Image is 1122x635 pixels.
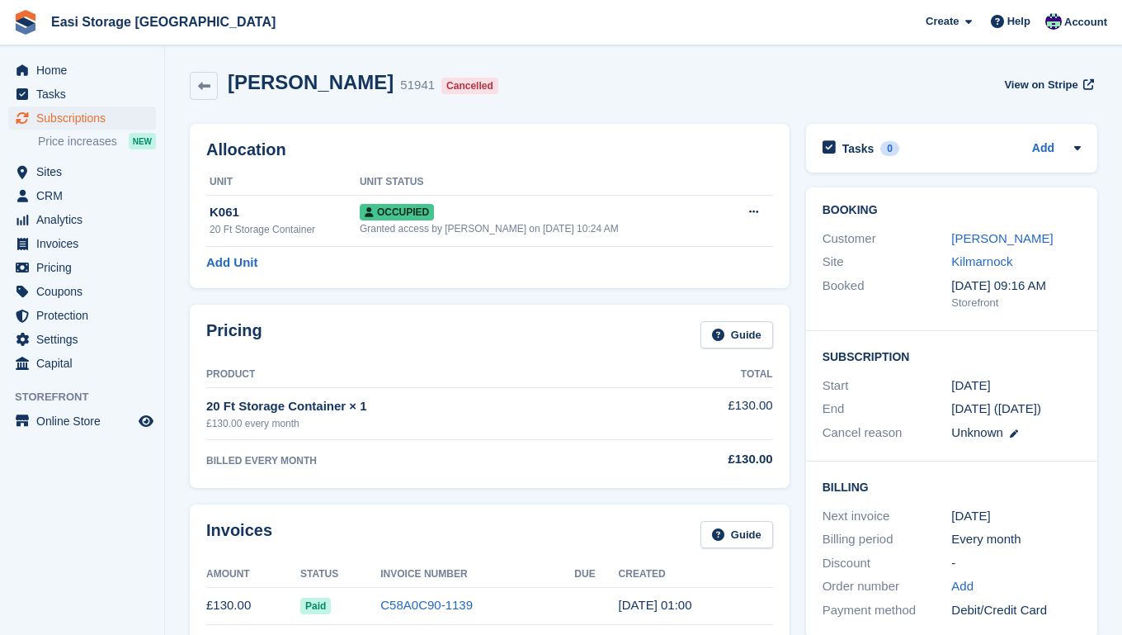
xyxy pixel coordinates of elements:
h2: Pricing [206,321,262,348]
h2: Booking [823,204,1081,217]
div: Payment method [823,601,952,620]
div: £130.00 [649,450,773,469]
a: Kilmarnock [951,254,1012,268]
a: menu [8,208,156,231]
span: Sites [36,160,135,183]
div: Discount [823,554,952,573]
div: Billing period [823,530,952,549]
a: menu [8,304,156,327]
span: Account [1064,14,1107,31]
span: Protection [36,304,135,327]
img: stora-icon-8386f47178a22dfd0bd8f6a31ec36ba5ce8667c1dd55bd0f319d3a0aa187defe.svg [13,10,38,35]
span: [DATE] ([DATE]) [951,401,1041,415]
a: menu [8,184,156,207]
a: menu [8,160,156,183]
div: [DATE] [951,507,1081,526]
a: menu [8,59,156,82]
span: Analytics [36,208,135,231]
time: 2025-06-04 00:00:20 UTC [619,598,692,612]
span: Pricing [36,256,135,279]
th: Due [574,562,618,588]
a: [PERSON_NAME] [951,231,1053,245]
div: - [951,554,1081,573]
a: Preview store [136,411,156,431]
div: 20 Ft Storage Container [210,222,360,237]
span: Online Store [36,410,135,433]
span: CRM [36,184,135,207]
a: Guide [700,521,773,548]
div: K061 [210,203,360,222]
a: Add Unit [206,254,257,272]
time: 2024-09-04 00:00:00 UTC [951,377,990,396]
span: Settings [36,328,135,351]
span: Create [926,13,959,30]
span: Coupons [36,280,135,303]
span: Storefront [15,389,164,405]
a: Guide [700,321,773,348]
div: Every month [951,530,1081,549]
div: Site [823,253,952,272]
span: Paid [300,598,331,614]
div: Next invoice [823,507,952,526]
h2: Invoices [206,521,272,548]
span: Tasks [36,83,135,106]
div: 20 Ft Storage Container × 1 [206,397,649,416]
span: Occupied [360,204,434,220]
th: Created [619,562,773,588]
th: Amount [206,562,300,588]
a: menu [8,328,156,351]
a: Easi Storage [GEOGRAPHIC_DATA] [45,8,282,36]
a: View on Stripe [997,71,1097,98]
div: Storefront [951,295,1081,311]
th: Total [649,362,773,388]
span: Invoices [36,232,135,255]
th: Status [300,562,380,588]
a: menu [8,256,156,279]
a: menu [8,410,156,433]
h2: [PERSON_NAME] [228,71,394,93]
div: NEW [129,133,156,149]
a: menu [8,232,156,255]
span: View on Stripe [1004,77,1077,93]
th: Unit [206,169,360,196]
div: End [823,400,952,419]
a: Add [1032,140,1054,159]
div: BILLED EVERY MONTH [206,453,649,468]
th: Unit Status [360,169,724,196]
td: £130.00 [649,387,773,439]
h2: Allocation [206,140,773,159]
div: [DATE] 09:16 AM [951,277,1081,296]
span: Unknown [951,425,1003,439]
td: £130.00 [206,587,300,624]
a: menu [8,83,156,106]
span: Subscriptions [36,107,135,130]
a: C58A0C90-1139 [380,598,473,612]
span: Home [36,59,135,82]
h2: Subscription [823,348,1081,364]
div: Booked [823,277,952,311]
a: Add [951,577,973,596]
div: 51941 [400,76,435,95]
a: menu [8,352,156,375]
div: Start [823,377,952,396]
span: Price increases [38,134,117,149]
div: Cancel reason [823,424,952,443]
div: Order number [823,577,952,596]
h2: Tasks [842,141,874,156]
img: Steven Cusick [1045,13,1062,30]
a: menu [8,280,156,303]
div: 0 [880,141,899,156]
div: £130.00 every month [206,416,649,431]
div: Debit/Credit Card [951,601,1081,620]
div: Customer [823,230,952,249]
a: menu [8,107,156,130]
th: Product [206,362,649,388]
th: Invoice Number [380,562,574,588]
div: Granted access by [PERSON_NAME] on [DATE] 10:24 AM [360,221,724,236]
span: Capital [36,352,135,375]
a: Price increases NEW [38,132,156,150]
div: Cancelled [441,78,498,94]
h2: Billing [823,478,1081,495]
span: Help [1007,13,1030,30]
